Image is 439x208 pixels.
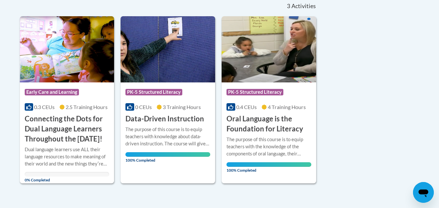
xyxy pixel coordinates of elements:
[163,104,201,110] span: 3 Training Hours
[226,114,311,134] h3: Oral Language is the Foundation for Literacy
[121,16,215,183] a: Course LogoPK-5 Structured Literacy0 CEUs3 Training Hours Data-Driven InstructionThe purpose of t...
[125,152,210,157] div: Your progress
[121,16,215,82] img: Course Logo
[25,89,79,95] span: Early Care and Learning
[125,152,210,163] span: 100% Completed
[20,16,114,183] a: Course LogoEarly Care and Learning0.3 CEUs2.5 Training Hours Connecting the Dots for Dual Languag...
[34,104,55,110] span: 0.3 CEUs
[291,3,316,10] span: Activities
[25,146,110,167] div: Dual language learners use ALL their language resources to make meaning of their world and the ne...
[125,126,210,147] div: The purpose of this course is to equip teachers with knowledge about data-driven instruction. The...
[236,104,257,110] span: 0.4 CEUs
[226,136,311,157] div: The purpose of this course is to equip teachers with the knowledge of the components of oral lang...
[226,89,283,95] span: PK-5 Structured Literacy
[287,3,290,10] span: 3
[226,162,311,173] span: 100% Completed
[135,104,152,110] span: 0 CEUs
[226,162,311,167] div: Your progress
[125,114,204,124] h3: Data-Driven Instruction
[222,16,316,183] a: Course LogoPK-5 Structured Literacy0.4 CEUs4 Training Hours Oral Language is the Foundation for L...
[25,114,110,144] h3: Connecting the Dots for Dual Language Learners Throughout the [DATE]!
[268,104,306,110] span: 4 Training Hours
[222,16,316,82] img: Course Logo
[413,182,434,203] iframe: Button to launch messaging window
[66,104,108,110] span: 2.5 Training Hours
[20,16,114,82] img: Course Logo
[125,89,182,95] span: PK-5 Structured Literacy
